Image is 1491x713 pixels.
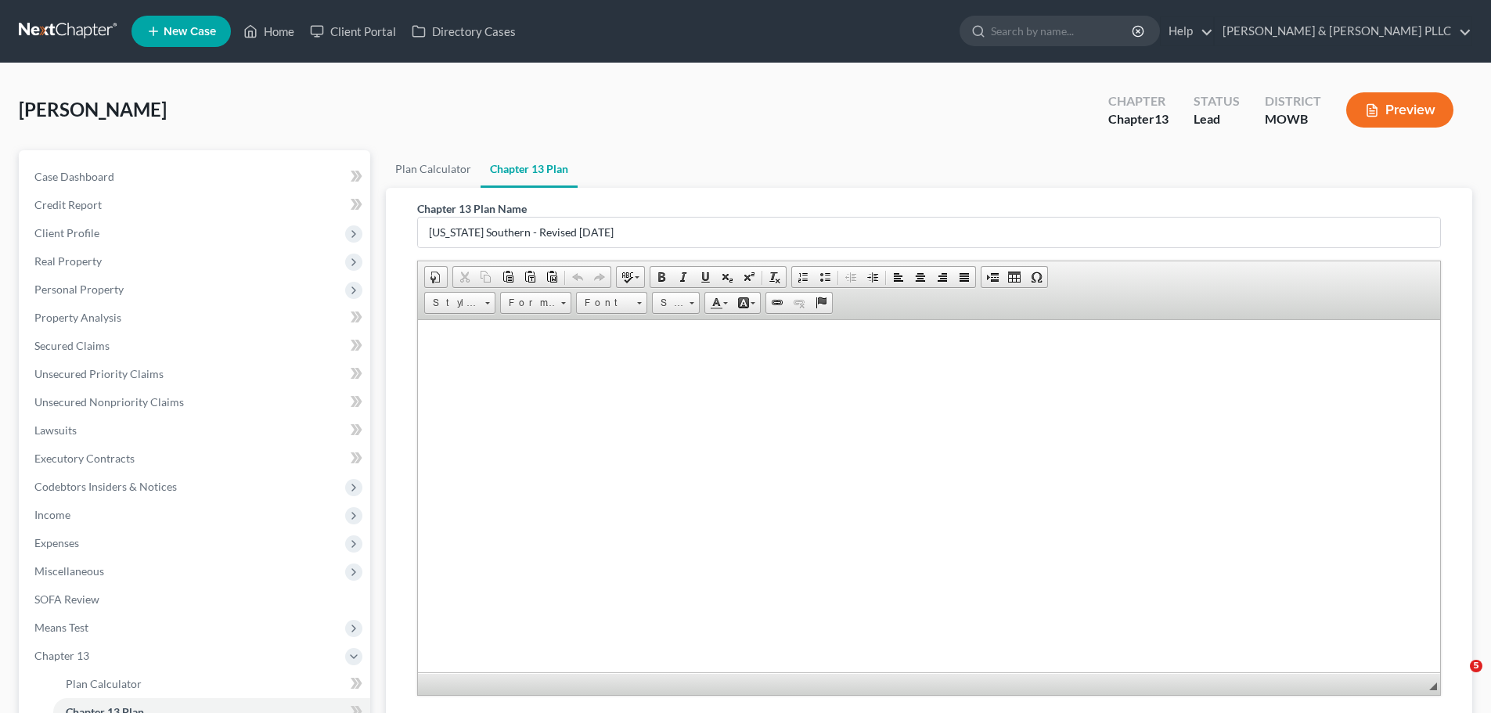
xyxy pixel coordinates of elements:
a: Table [1003,267,1025,287]
span: Lawsuits [34,423,77,437]
span: Codebtors Insiders & Notices [34,480,177,493]
span: 13 [1154,111,1169,126]
span: Format [501,293,556,313]
a: Spell Checker [617,267,644,287]
span: Case Dashboard [34,170,114,183]
a: Insert Page Break for Printing [981,267,1003,287]
a: Unlink [788,293,810,313]
span: New Case [164,26,216,38]
span: Client Profile [34,226,99,239]
span: Executory Contracts [34,452,135,465]
a: Case Dashboard [22,163,370,191]
a: Insert/Remove Numbered List [792,267,814,287]
span: Means Test [34,621,88,634]
span: Resize [1429,682,1437,690]
a: Unsecured Priority Claims [22,360,370,388]
span: Styles [425,293,480,313]
span: Plan Calculator [66,677,142,690]
span: 5 [1470,660,1482,672]
a: Undo [567,267,589,287]
a: Remove Format [764,267,786,287]
a: Unsecured Nonpriority Claims [22,388,370,416]
a: Help [1161,17,1213,45]
span: Personal Property [34,283,124,296]
a: Size [652,292,700,314]
span: Chapter 13 [34,649,89,662]
iframe: Rich Text Editor, document-ckeditor [418,320,1440,672]
a: Home [236,17,302,45]
div: Lead [1194,110,1240,128]
a: Anchor [810,293,832,313]
a: Italic [672,267,694,287]
a: Lawsuits [22,416,370,445]
a: [PERSON_NAME] & [PERSON_NAME] PLLC [1215,17,1471,45]
div: MOWB [1265,110,1321,128]
input: Search by name... [991,16,1134,45]
span: [PERSON_NAME] [19,98,167,121]
button: Preview [1346,92,1453,128]
span: Secured Claims [34,339,110,352]
span: SOFA Review [34,592,99,606]
a: Justify [953,267,975,287]
span: Miscellaneous [34,564,104,578]
a: Align Left [888,267,909,287]
a: Subscript [716,267,738,287]
a: Paste from Word [541,267,563,287]
span: Property Analysis [34,311,121,324]
a: Background Color [733,293,760,313]
a: Font [576,292,647,314]
div: Chapter [1108,110,1169,128]
span: Unsecured Nonpriority Claims [34,395,184,409]
span: Unsecured Priority Claims [34,367,164,380]
a: Secured Claims [22,332,370,360]
a: Superscript [738,267,760,287]
a: Underline [694,267,716,287]
a: SOFA Review [22,585,370,614]
a: Client Portal [302,17,404,45]
span: Real Property [34,254,102,268]
div: Chapter [1108,92,1169,110]
a: Decrease Indent [840,267,862,287]
a: Executory Contracts [22,445,370,473]
span: Credit Report [34,198,102,211]
iframe: Intercom live chat [1438,660,1475,697]
div: District [1265,92,1321,110]
a: Property Analysis [22,304,370,332]
span: Income [34,508,70,521]
label: Chapter 13 Plan Name [417,200,527,217]
a: Bold [650,267,672,287]
div: Status [1194,92,1240,110]
a: Styles [424,292,495,314]
a: Link [766,293,788,313]
a: Credit Report [22,191,370,219]
a: Paste [497,267,519,287]
a: Copy [475,267,497,287]
a: Paste as plain text [519,267,541,287]
a: Insert/Remove Bulleted List [814,267,836,287]
a: Text Color [705,293,733,313]
span: Font [577,293,632,313]
a: Document Properties [425,267,447,287]
a: Plan Calculator [53,670,370,698]
a: Align Right [931,267,953,287]
a: Plan Calculator [386,150,481,188]
a: Chapter 13 Plan [481,150,578,188]
a: Center [909,267,931,287]
a: Directory Cases [404,17,524,45]
a: Redo [589,267,610,287]
a: Insert Special Character [1025,267,1047,287]
a: Increase Indent [862,267,884,287]
a: Cut [453,267,475,287]
input: Enter name... [418,218,1440,247]
span: Expenses [34,536,79,549]
span: Size [653,293,684,313]
a: Format [500,292,571,314]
